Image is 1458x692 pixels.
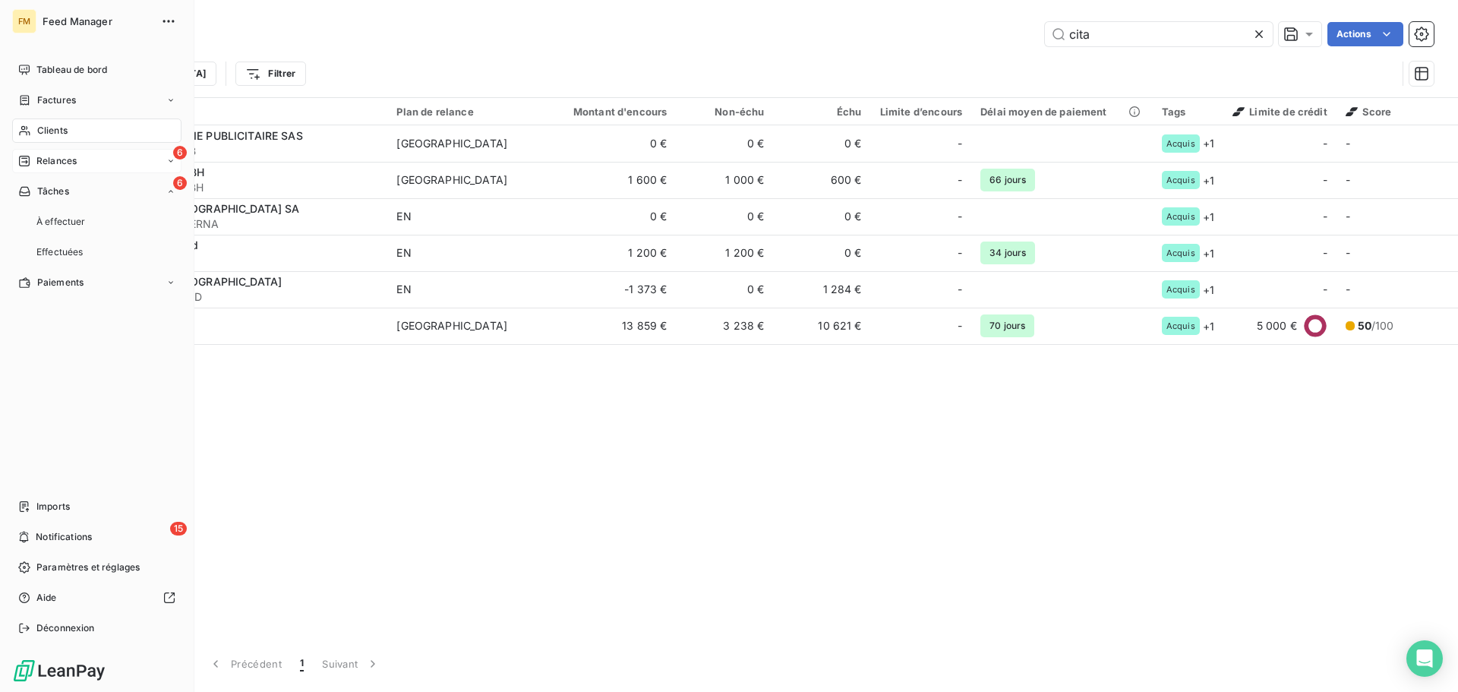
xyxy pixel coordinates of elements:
button: Suivant [313,648,390,680]
div: [GEOGRAPHIC_DATA] [396,318,507,333]
span: 5 000 € [1257,318,1297,333]
span: 15 [170,522,187,536]
div: Délai moyen de paiement [980,106,1144,118]
span: Limite de crédit [1232,106,1327,118]
span: 1CARREFOURPUB [105,144,378,159]
span: + 1 [1203,135,1214,151]
td: 0 € [546,125,677,162]
span: - [958,209,962,224]
td: 0 € [676,198,773,235]
span: - [1323,282,1327,297]
span: Factures [37,93,76,107]
div: Échu [782,106,861,118]
td: 13 859 € [546,308,677,344]
span: - [1346,246,1350,259]
span: - [958,282,962,297]
span: + 1 [1203,172,1214,188]
span: 1CITADIUM [105,326,378,341]
div: Tags [1162,106,1214,118]
span: Imports [36,500,70,513]
input: Rechercher [1045,22,1273,46]
td: 0 € [773,125,870,162]
span: 70 jours [980,314,1034,337]
span: 1LOCCITANEINTERNA [105,216,378,232]
span: + 1 [1203,245,1214,261]
td: 1 200 € [676,235,773,271]
span: Feed Manager [43,15,152,27]
div: Plan de relance [396,106,536,118]
div: EN [396,282,411,297]
span: Tâches [37,185,69,198]
span: Acquis [1166,321,1195,330]
span: 6 [173,176,187,190]
td: 1 600 € [546,162,677,198]
div: EN [396,245,411,261]
td: 1 284 € [773,271,870,308]
span: + 1 [1203,318,1214,334]
td: 0 € [676,271,773,308]
span: + 1 [1203,209,1214,225]
span: - [1323,245,1327,261]
span: 1 [300,656,304,671]
span: Clients [37,124,68,137]
span: Tableau de bord [36,63,107,77]
span: 1LOCCITANEGMBH [105,180,378,195]
span: Score [1346,106,1392,118]
td: 10 621 € [773,308,870,344]
span: - [1346,283,1350,295]
td: -1 373 € [546,271,677,308]
img: Logo LeanPay [12,659,106,683]
span: Acquis [1166,175,1195,185]
td: 0 € [773,198,870,235]
div: Limite d’encours [880,106,963,118]
td: 1 000 € [676,162,773,198]
span: Acquis [1166,212,1195,221]
span: - [1323,209,1327,224]
span: Acquis [1166,285,1195,294]
div: EN [396,209,411,224]
td: 3 238 € [676,308,773,344]
button: Actions [1327,22,1403,46]
span: Acquis [1166,248,1195,258]
span: - [1323,172,1327,188]
span: Acquis [1166,139,1195,148]
span: - [958,172,962,188]
td: 600 € [773,162,870,198]
span: - [958,136,962,151]
span: Notifications [36,530,92,544]
td: 1 200 € [546,235,677,271]
div: Montant d'encours [555,106,667,118]
span: 34 jours [980,242,1035,264]
button: Filtrer [235,62,305,86]
div: [GEOGRAPHIC_DATA] [396,172,507,188]
td: 0 € [546,198,677,235]
a: Aide [12,586,181,610]
div: FM [12,9,36,33]
span: - [958,245,962,261]
div: Open Intercom Messenger [1406,640,1443,677]
td: 0 € [676,125,773,162]
span: - [958,318,962,333]
span: 1LOCCITANUSUSD [105,289,378,305]
span: Déconnexion [36,621,95,635]
span: 1LOCCITANEUK [105,253,378,268]
div: Non-échu [685,106,764,118]
span: Effectuées [36,245,84,259]
span: L'OCCITANE [GEOGRAPHIC_DATA] SA [105,202,300,215]
span: À effectuer [36,215,86,229]
span: Paramètres et réglages [36,561,140,574]
td: 0 € [773,235,870,271]
span: + 1 [1203,282,1214,298]
span: - [1346,210,1350,223]
button: Précédent [199,648,291,680]
span: Aide [36,591,57,605]
span: /100 [1358,318,1394,333]
span: 6 [173,146,187,160]
span: - [1346,173,1350,186]
div: [GEOGRAPHIC_DATA] [396,136,507,151]
button: 1 [291,648,313,680]
span: - [1346,137,1350,150]
span: CARREFOUR REGIE PUBLICITAIRE SAS [105,129,303,142]
span: 50 [1358,319,1371,332]
span: - [1323,136,1327,151]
